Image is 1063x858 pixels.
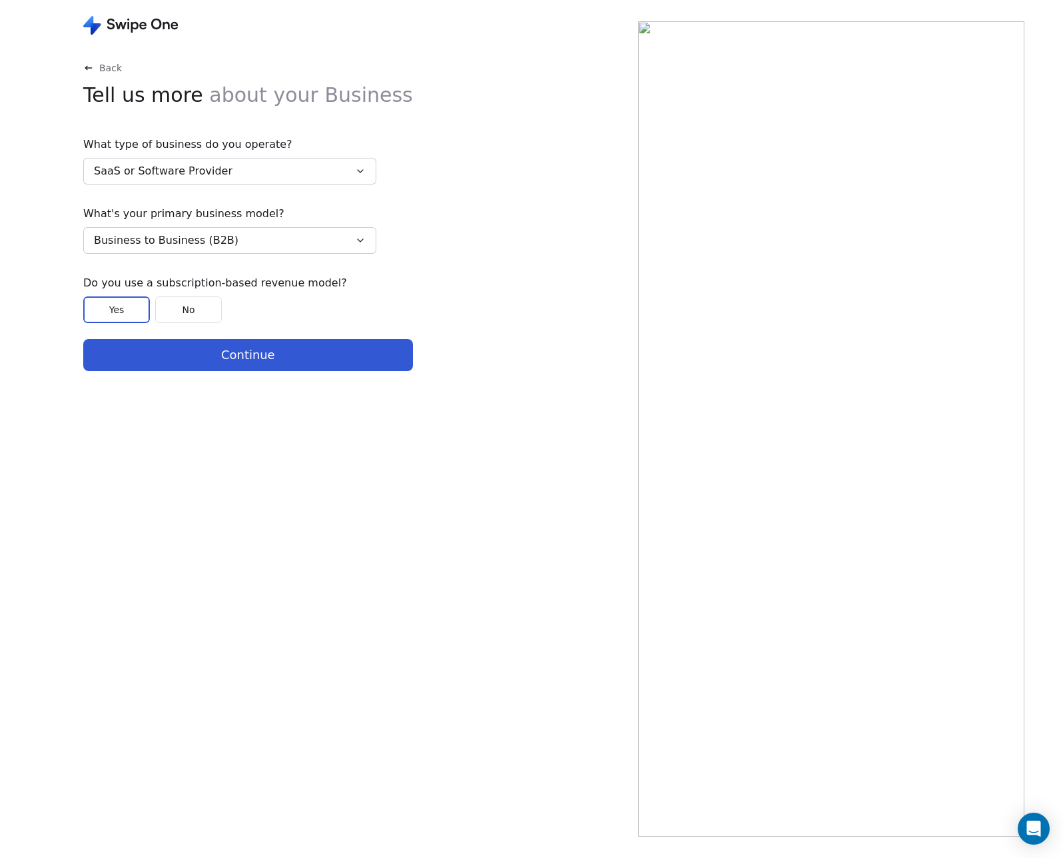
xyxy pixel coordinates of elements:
span: Business to Business (B2B) [94,232,238,248]
span: What's your primary business model? [83,206,376,222]
span: Back [99,61,122,75]
button: Continue [83,339,413,371]
span: Tell us more [83,80,413,110]
span: about your Business [209,83,412,107]
span: SaaS or Software Provider [94,163,232,179]
span: What type of business do you operate? [83,137,376,153]
div: Open Intercom Messenger [1018,813,1050,845]
span: Do you use a subscription-based revenue model? [83,275,376,291]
